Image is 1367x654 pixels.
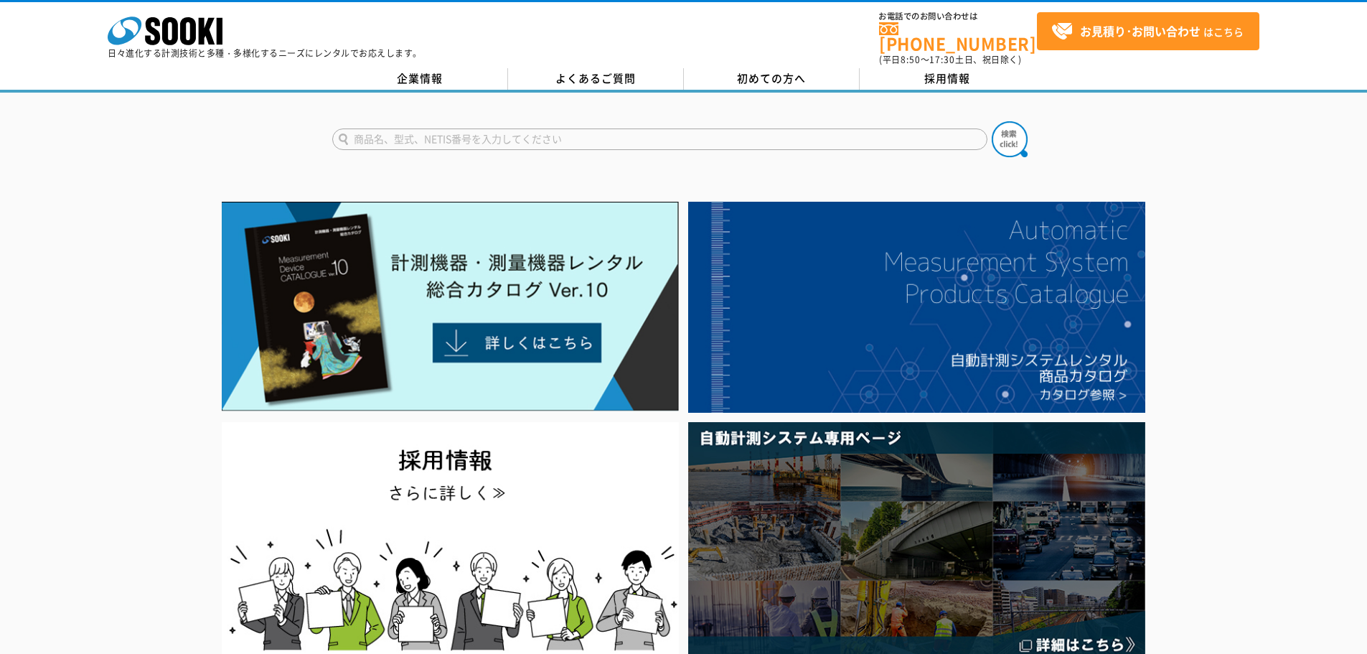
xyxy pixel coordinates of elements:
[508,68,684,90] a: よくあるご質問
[332,129,987,150] input: 商品名、型式、NETIS番号を入力してください
[879,22,1037,52] a: [PHONE_NUMBER]
[1080,22,1201,39] strong: お見積り･お問い合わせ
[688,202,1145,413] img: 自動計測システムカタログ
[879,53,1021,66] span: (平日 ～ 土日、祝日除く)
[108,49,422,57] p: 日々進化する計測技術と多種・多様化するニーズにレンタルでお応えします。
[1037,12,1259,50] a: お見積り･お問い合わせはこちら
[879,12,1037,21] span: お電話でのお問い合わせは
[222,202,679,411] img: Catalog Ver10
[860,68,1035,90] a: 採用情報
[992,121,1028,157] img: btn_search.png
[901,53,921,66] span: 8:50
[737,70,806,86] span: 初めての方へ
[332,68,508,90] a: 企業情報
[1051,21,1244,42] span: はこちら
[684,68,860,90] a: 初めての方へ
[929,53,955,66] span: 17:30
